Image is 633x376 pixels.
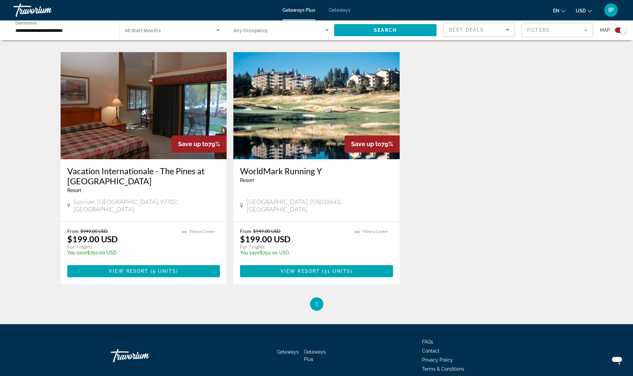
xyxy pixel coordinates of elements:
a: FAQs [422,339,433,344]
span: You save [67,250,87,255]
p: $199.00 USD [67,234,118,244]
a: Contact [422,348,440,354]
p: $199.00 USD [240,234,291,244]
span: $949.00 USD [80,228,108,234]
span: Resort [67,188,81,193]
span: Save up to [351,140,381,147]
span: From [67,228,79,234]
button: View Resort(9 units) [67,265,220,277]
a: Vacation Internationale - The Pines at [GEOGRAPHIC_DATA] [67,166,220,186]
a: Travorium [13,1,80,19]
span: Resort [240,178,254,183]
span: Map [600,25,610,35]
span: Sunriver, [GEOGRAPHIC_DATA], 97707, [GEOGRAPHIC_DATA] [73,198,220,213]
span: Search [374,27,397,33]
img: ii_tpn4.jpg [61,52,227,159]
span: 1 [315,300,318,308]
span: IP [608,7,614,13]
iframe: Button to launch messaging window [606,349,628,371]
nav: Pagination [61,297,573,311]
span: You save [240,250,260,255]
span: USD [576,8,586,13]
span: Best Deals [449,27,484,33]
div: 79% [344,135,400,152]
mat-select: Sort by [449,26,509,34]
span: From [240,228,251,234]
span: Save up to [178,140,208,147]
a: Getaways Plus [283,7,315,13]
p: For 7 nights [67,244,175,250]
a: Getaways [277,349,299,355]
span: Fitness Center [190,230,215,234]
p: $750.00 USD [240,250,348,255]
a: Travorium [111,346,178,366]
span: en [553,8,559,13]
div: 79% [171,135,227,152]
button: Change currency [576,6,592,15]
span: $949.00 USD [253,228,281,234]
p: $750.00 USD [67,250,175,255]
a: WorldMark Running Y [240,166,393,176]
span: View Resort [281,268,320,274]
a: Getaways Plus [304,349,326,362]
span: All Start Months [125,28,161,33]
span: Any Occupancy [234,28,268,33]
button: User Menu [602,3,620,17]
span: ( ) [148,268,178,274]
span: View Resort [109,268,148,274]
button: View Resort(31 units) [240,265,393,277]
span: [GEOGRAPHIC_DATA], 976018643, [GEOGRAPHIC_DATA] [247,198,393,213]
button: Change language [553,6,566,15]
a: Terms & Conditions [422,366,464,372]
button: Filter [522,23,593,38]
span: ( ) [320,268,352,274]
span: 9 units [153,268,176,274]
p: For 7 nights [240,244,348,250]
a: Getaways [329,7,350,13]
img: ii_wkf1.jpg [233,52,400,159]
span: 31 units [324,268,350,274]
button: Search [334,24,437,36]
span: Fitness Center [363,230,388,234]
a: Privacy Policy [422,357,453,363]
span: Destination [15,20,37,25]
